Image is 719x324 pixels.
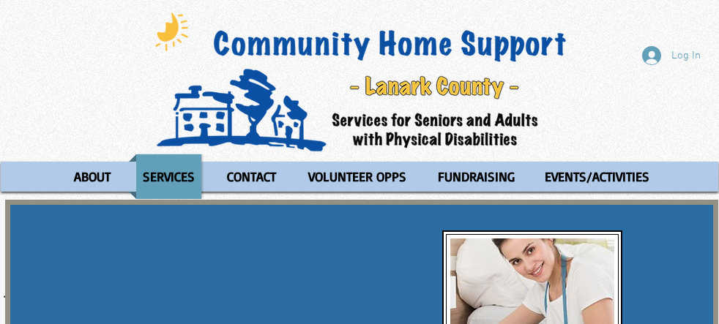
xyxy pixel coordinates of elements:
[531,154,663,199] a: EVENTS/ACTIVITIES
[212,154,291,199] a: CONTACT
[60,154,125,199] a: ABOUT
[129,154,209,199] a: SERVICES
[136,154,201,199] p: SERVICES
[220,154,283,199] p: CONTACT
[424,154,527,199] a: FUNDRAISING
[431,154,521,199] p: FUNDRAISING
[632,42,711,69] button: Log In
[538,154,656,199] p: EVENTS/ACTIVITIES
[302,154,413,199] p: VOLUNTEER OPPS
[666,48,706,64] span: Log In
[294,154,420,199] a: VOLUNTEER OPPS
[1,154,718,199] nav: Site
[67,154,117,199] p: ABOUT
